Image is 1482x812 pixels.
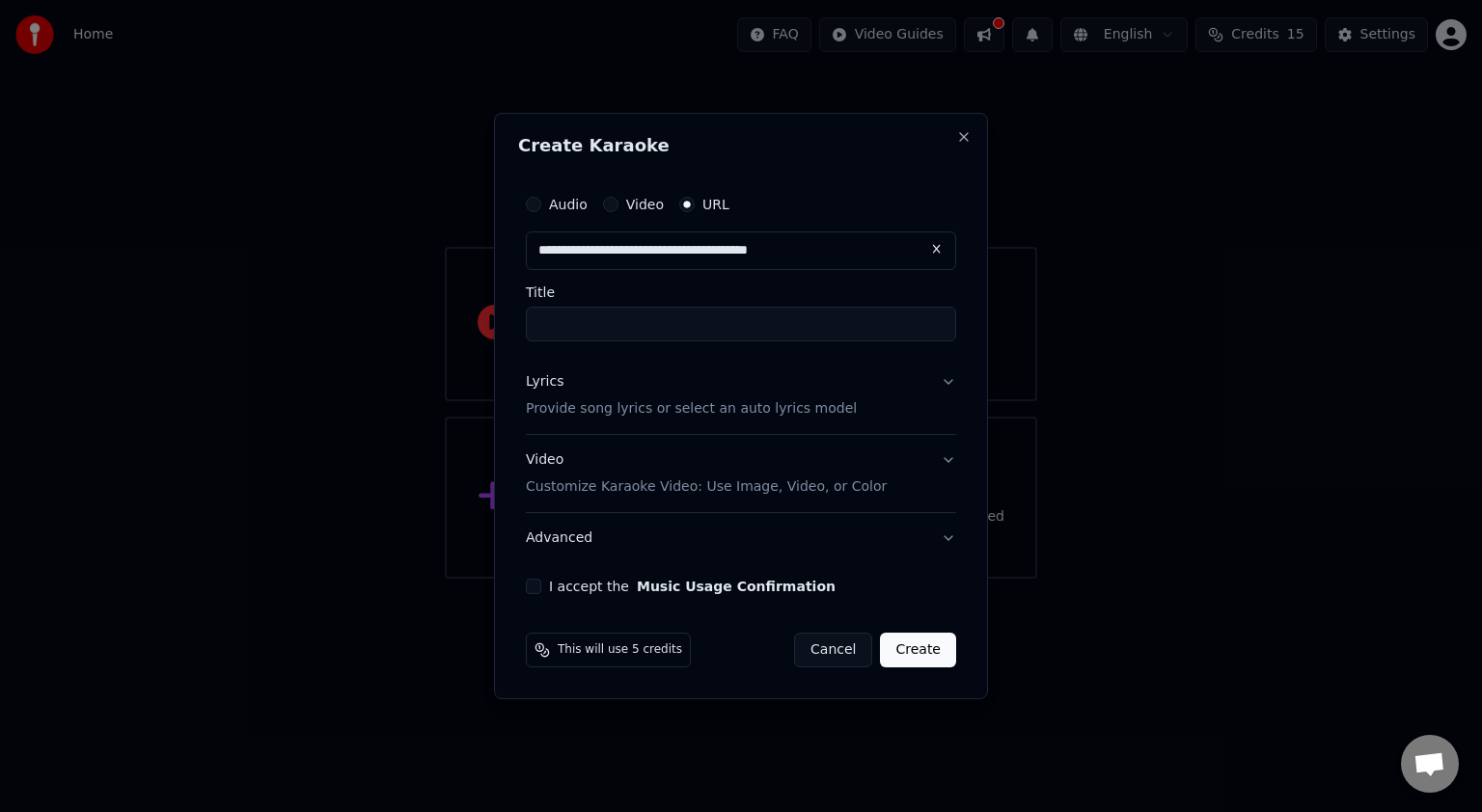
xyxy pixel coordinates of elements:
[702,198,729,211] label: URL
[880,633,956,667] button: Create
[637,580,836,593] button: I accept the
[526,513,956,563] button: Advanced
[794,633,872,667] button: Cancel
[549,580,836,593] label: I accept the
[526,399,857,419] p: Provide song lyrics or select an auto lyrics model
[526,450,887,497] div: Video
[518,137,964,154] h2: Create Karaoke
[626,198,664,211] label: Video
[526,285,956,299] label: Title
[526,435,956,512] button: VideoCustomize Karaoke Video: Use Image, Video, or Color
[526,357,956,434] button: LyricsProvide song lyrics or select an auto lyrics model
[526,477,887,497] p: Customize Karaoke Video: Use Image, Video, or Color
[549,198,588,211] label: Audio
[526,372,563,392] div: Lyrics
[558,642,682,658] span: This will use 5 credits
